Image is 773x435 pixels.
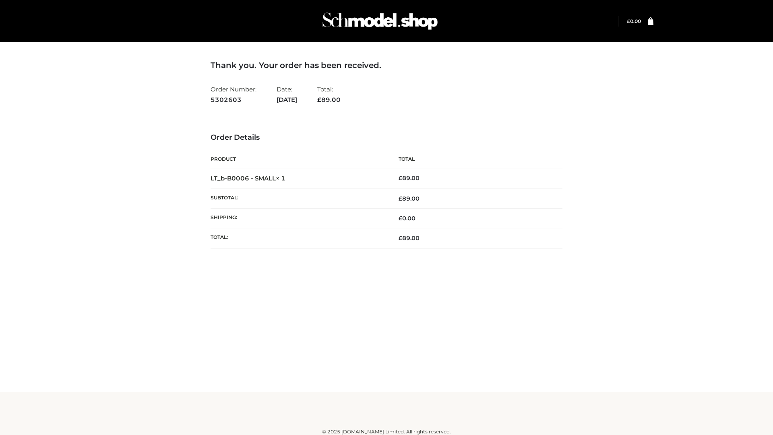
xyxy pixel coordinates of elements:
li: Total: [317,82,341,107]
span: £ [399,195,402,202]
strong: 5302603 [211,95,256,105]
bdi: 0.00 [627,18,641,24]
strong: LT_b-B0006 - SMALL [211,174,285,182]
th: Total: [211,228,386,248]
li: Date: [277,82,297,107]
span: 89.00 [399,195,420,202]
span: 89.00 [317,96,341,104]
th: Total [386,150,562,168]
h3: Thank you. Your order has been received. [211,60,562,70]
h3: Order Details [211,133,562,142]
th: Shipping: [211,209,386,228]
span: £ [399,174,402,182]
bdi: 89.00 [399,174,420,182]
th: Product [211,150,386,168]
span: £ [627,18,630,24]
span: £ [317,96,321,104]
th: Subtotal: [211,188,386,208]
strong: × 1 [276,174,285,182]
bdi: 0.00 [399,215,415,222]
a: £0.00 [627,18,641,24]
span: £ [399,215,402,222]
span: £ [399,234,402,242]
strong: [DATE] [277,95,297,105]
img: Schmodel Admin 964 [320,5,440,37]
li: Order Number: [211,82,256,107]
span: 89.00 [399,234,420,242]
